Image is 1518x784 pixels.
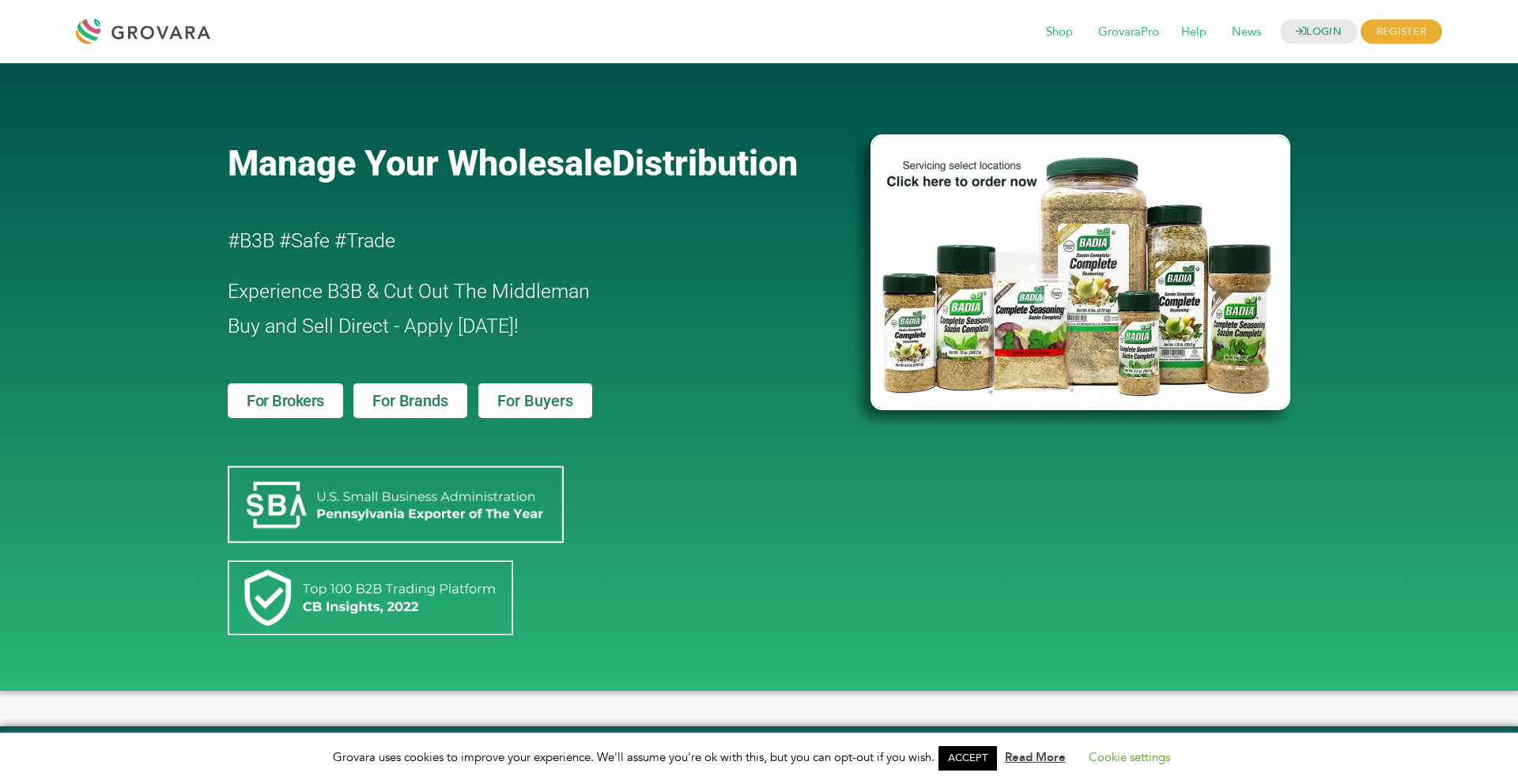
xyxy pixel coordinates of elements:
[1221,17,1272,47] span: News
[1280,20,1358,44] a: LOGIN
[1170,17,1218,47] span: Help
[1170,24,1218,41] a: Help
[1035,24,1084,41] a: Shop
[228,383,343,418] a: For Brokers
[353,383,466,418] a: For Brands
[228,280,590,303] span: Experience B3B & Cut Out The Middleman
[1005,749,1066,765] a: Read More
[1089,749,1170,765] a: Cookie settings
[1087,17,1170,47] span: GrovaraPro
[1087,24,1170,41] a: GrovaraPro
[228,142,844,184] a: Manage Your WholesaleDistribution
[247,393,324,409] span: For Brokers
[372,393,447,409] span: For Brands
[228,224,780,258] h2: #B3B #Safe #Trade
[478,383,592,418] a: For Buyers
[1035,17,1084,47] span: Shop
[1361,20,1442,44] span: REGISTER
[1221,24,1272,41] a: News
[497,393,573,409] span: For Buyers
[938,746,997,771] a: ACCEPT
[612,142,798,184] span: Distribution
[228,142,612,184] span: Manage Your Wholesale
[333,749,1186,765] span: Grovara uses cookies to improve your experience. We'll assume you're ok with this, but you can op...
[228,315,519,337] span: Buy and Sell Direct - Apply [DATE]!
